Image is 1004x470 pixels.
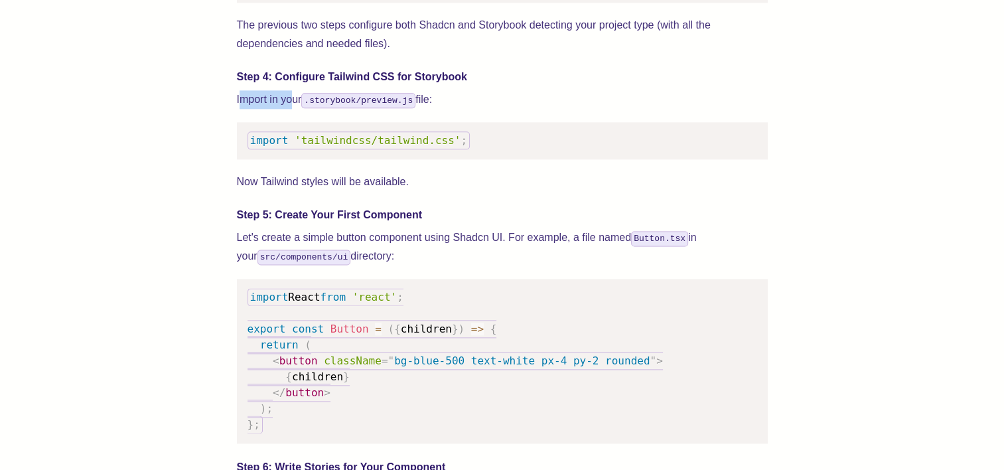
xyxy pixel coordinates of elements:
[292,370,343,383] span: children
[471,323,484,335] span: =>
[237,207,768,223] h4: Step 5: Create Your First Component
[285,370,292,383] span: {
[273,386,285,399] span: </
[250,291,289,303] span: import
[266,402,273,415] span: ;
[237,90,768,109] p: Import in your file:
[388,323,394,335] span: (
[452,323,459,335] span: }
[330,323,369,335] span: Button
[324,354,382,367] span: className
[352,291,397,303] span: 'react'
[237,16,768,53] p: The previous two steps configure both Shadcn and Storybook detecting your project type (with all ...
[301,93,415,108] code: .storybook/preview.js
[461,134,467,147] span: ;
[273,354,279,367] span: <
[248,323,286,335] span: export
[375,323,382,335] span: =
[397,291,403,303] span: ;
[237,228,768,266] p: Let's create a simple button component using Shadcn UI. For example, a file named in your directory:
[394,354,650,367] span: bg-blue-500 text-white px-4 py-2 rounded
[656,354,663,367] span: >
[253,418,260,431] span: ;
[382,354,388,367] span: =
[305,339,311,351] span: (
[650,354,656,367] span: "
[288,291,320,303] span: React
[295,134,461,147] span: 'tailwindcss/tailwind.css'
[257,250,351,265] code: src/components/ui
[401,323,452,335] span: children
[250,134,289,147] span: import
[285,386,324,399] span: button
[490,323,497,335] span: {
[237,173,768,191] p: Now Tailwind styles will be available.
[388,354,394,367] span: "
[260,339,299,351] span: return
[260,402,267,415] span: )
[320,291,346,303] span: from
[237,69,768,85] h4: Step 4: Configure Tailwind CSS for Storybook
[292,323,324,335] span: const
[631,231,688,246] code: Button.tsx
[394,323,401,335] span: {
[324,386,330,399] span: >
[343,370,350,383] span: }
[458,323,465,335] span: )
[248,418,254,431] span: }
[279,354,318,367] span: button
